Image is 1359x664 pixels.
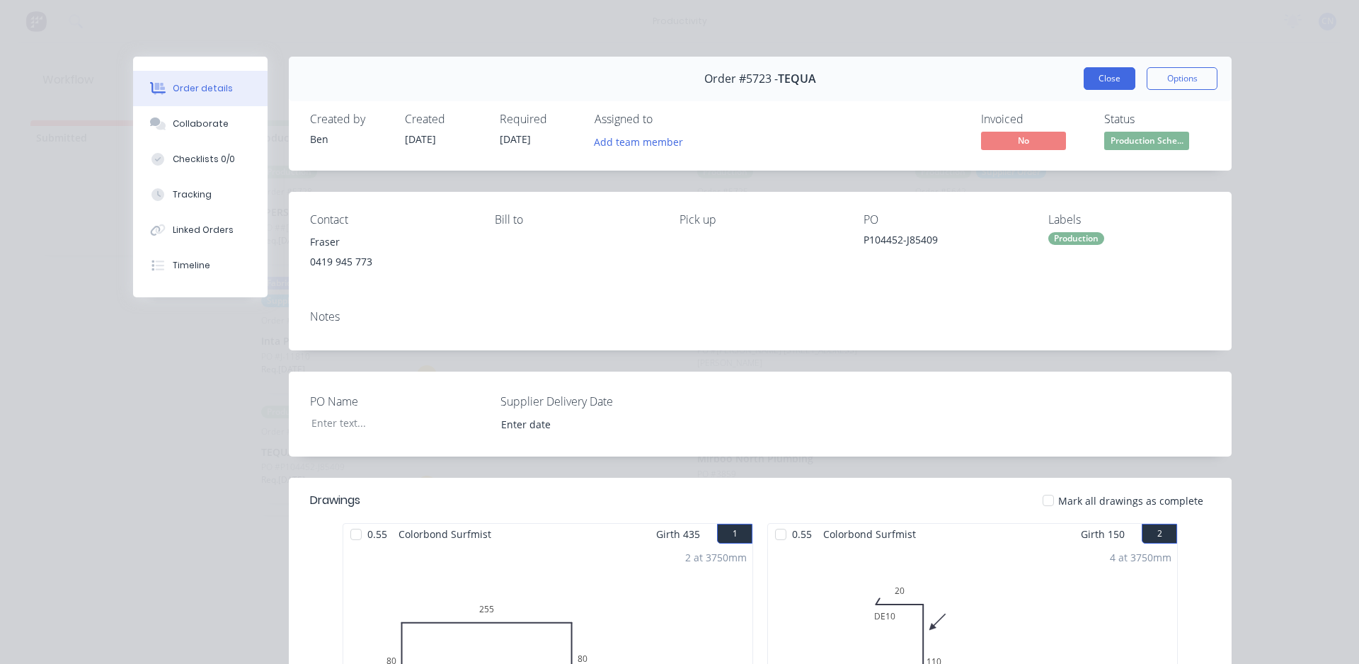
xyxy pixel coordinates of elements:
span: Order #5723 - [704,72,778,86]
div: Pick up [679,213,842,227]
button: Timeline [133,248,268,283]
div: Contact [310,213,472,227]
button: Add team member [587,132,691,151]
div: Timeline [173,259,210,272]
span: No [981,132,1066,149]
button: 2 [1142,524,1177,544]
span: Colorbond Surfmist [393,524,497,544]
div: 0419 945 773 [310,252,472,272]
div: Status [1104,113,1210,126]
div: Collaborate [173,118,229,130]
span: 0.55 [786,524,818,544]
button: Linked Orders [133,212,268,248]
label: Supplier Delivery Date [500,393,677,410]
div: Tracking [173,188,212,201]
div: Notes [310,310,1210,324]
span: Mark all drawings as complete [1058,493,1203,508]
div: Required [500,113,578,126]
div: Created by [310,113,388,126]
div: PO [864,213,1026,227]
button: Tracking [133,177,268,212]
div: Fraser0419 945 773 [310,232,472,277]
span: 0.55 [362,524,393,544]
button: Collaborate [133,106,268,142]
button: Checklists 0/0 [133,142,268,177]
button: 1 [717,524,752,544]
div: Order details [173,82,233,95]
input: Enter date [491,413,667,435]
button: Options [1147,67,1217,90]
div: Production [1048,232,1104,245]
div: Checklists 0/0 [173,153,235,166]
span: TEQUA [778,72,816,86]
span: Production Sche... [1104,132,1189,149]
span: Colorbond Surfmist [818,524,922,544]
button: Order details [133,71,268,106]
button: Add team member [595,132,691,151]
label: PO Name [310,393,487,410]
span: [DATE] [500,132,531,146]
div: Labels [1048,213,1210,227]
div: Drawings [310,492,360,509]
div: 2 at 3750mm [685,550,747,565]
span: Girth 150 [1081,524,1125,544]
span: Girth 435 [656,524,700,544]
div: Assigned to [595,113,736,126]
button: Close [1084,67,1135,90]
button: Production Sche... [1104,132,1189,153]
span: [DATE] [405,132,436,146]
div: P104452-J85409 [864,232,1026,252]
div: Invoiced [981,113,1087,126]
div: Created [405,113,483,126]
div: 4 at 3750mm [1110,550,1171,565]
div: Linked Orders [173,224,234,236]
div: Bill to [495,213,657,227]
div: Ben [310,132,388,147]
div: Fraser [310,232,472,252]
